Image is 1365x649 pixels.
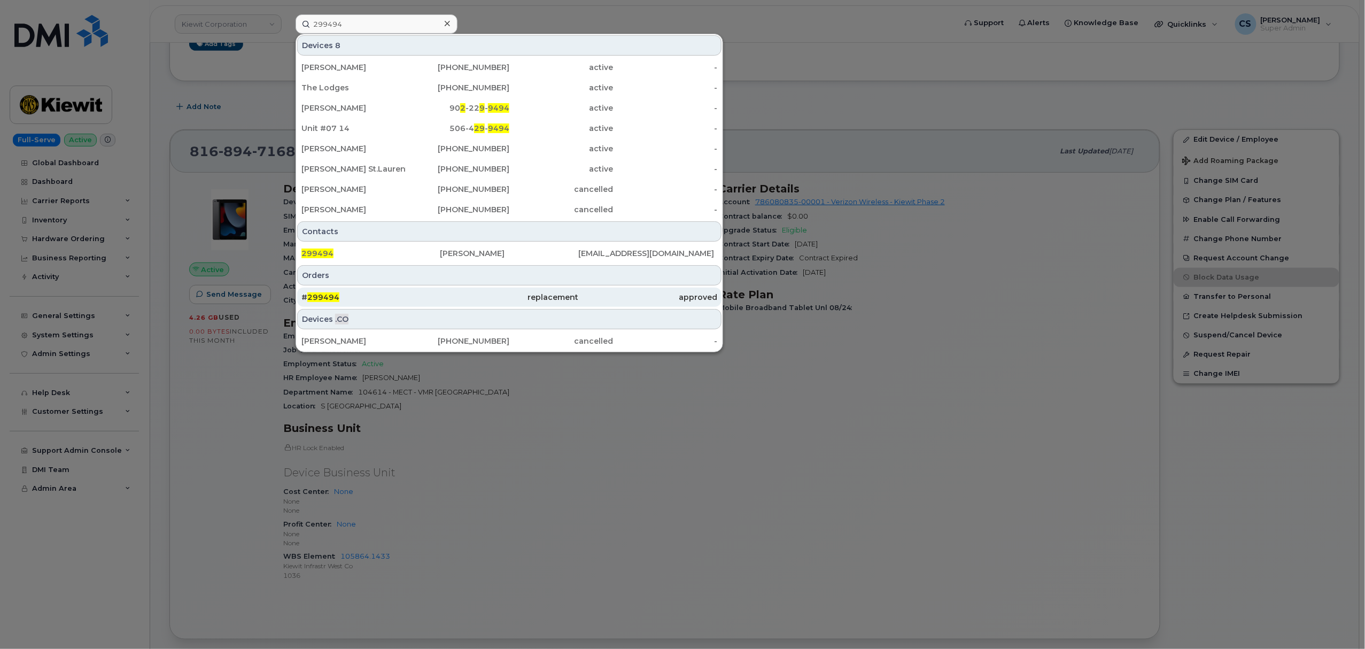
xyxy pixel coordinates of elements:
[406,82,510,93] div: [PHONE_NUMBER]
[406,164,510,174] div: [PHONE_NUMBER]
[297,331,722,351] a: [PERSON_NAME][PHONE_NUMBER]cancelled-
[307,292,339,302] span: 299494
[297,200,722,219] a: [PERSON_NAME][PHONE_NUMBER]cancelled-
[297,98,722,118] a: [PERSON_NAME]902-229-9494active-
[406,62,510,73] div: [PHONE_NUMBER]
[301,249,334,258] span: 299494
[406,184,510,195] div: [PHONE_NUMBER]
[509,123,614,134] div: active
[614,123,718,134] div: -
[614,143,718,154] div: -
[301,292,440,303] div: #
[297,139,722,158] a: [PERSON_NAME][PHONE_NUMBER]active-
[509,103,614,113] div: active
[614,62,718,73] div: -
[297,180,722,199] a: [PERSON_NAME][PHONE_NUMBER]cancelled-
[297,288,722,307] a: #299494replacementapproved
[440,248,578,259] div: [PERSON_NAME]
[509,336,614,346] div: cancelled
[301,336,406,346] div: [PERSON_NAME]
[509,184,614,195] div: cancelled
[474,123,485,133] span: 29
[509,204,614,215] div: cancelled
[509,164,614,174] div: active
[301,204,406,215] div: [PERSON_NAME]
[335,314,348,324] span: .CO
[440,292,578,303] div: replacement
[1319,602,1357,641] iframe: Messenger Launcher
[488,103,509,113] span: 9494
[296,14,457,34] input: Find something...
[460,103,466,113] span: 2
[297,35,722,56] div: Devices
[406,103,510,113] div: 90 -22 -
[301,184,406,195] div: [PERSON_NAME]
[488,123,509,133] span: 9494
[406,143,510,154] div: [PHONE_NUMBER]
[297,309,722,329] div: Devices
[297,58,722,77] a: [PERSON_NAME][PHONE_NUMBER]active-
[297,244,722,263] a: 299494[PERSON_NAME][EMAIL_ADDRESS][DOMAIN_NAME]
[614,336,718,346] div: -
[301,164,406,174] div: [PERSON_NAME] St.Laurent Unit 62
[297,265,722,285] div: Orders
[509,62,614,73] div: active
[406,204,510,215] div: [PHONE_NUMBER]
[301,143,406,154] div: [PERSON_NAME]
[301,103,406,113] div: [PERSON_NAME]
[479,103,485,113] span: 9
[614,103,718,113] div: -
[406,123,510,134] div: 506-4 -
[297,78,722,97] a: The Lodges[PHONE_NUMBER]active-
[301,82,406,93] div: The Lodges
[335,40,340,51] span: 8
[301,62,406,73] div: [PERSON_NAME]
[301,123,406,134] div: Unit #07 14
[297,159,722,179] a: [PERSON_NAME] St.Laurent Unit 62[PHONE_NUMBER]active-
[614,164,718,174] div: -
[614,184,718,195] div: -
[579,248,717,259] div: [EMAIL_ADDRESS][DOMAIN_NAME]
[509,82,614,93] div: active
[297,221,722,242] div: Contacts
[406,336,510,346] div: [PHONE_NUMBER]
[614,204,718,215] div: -
[579,292,717,303] div: approved
[509,143,614,154] div: active
[614,82,718,93] div: -
[297,119,722,138] a: Unit #07 14506-429-9494active-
